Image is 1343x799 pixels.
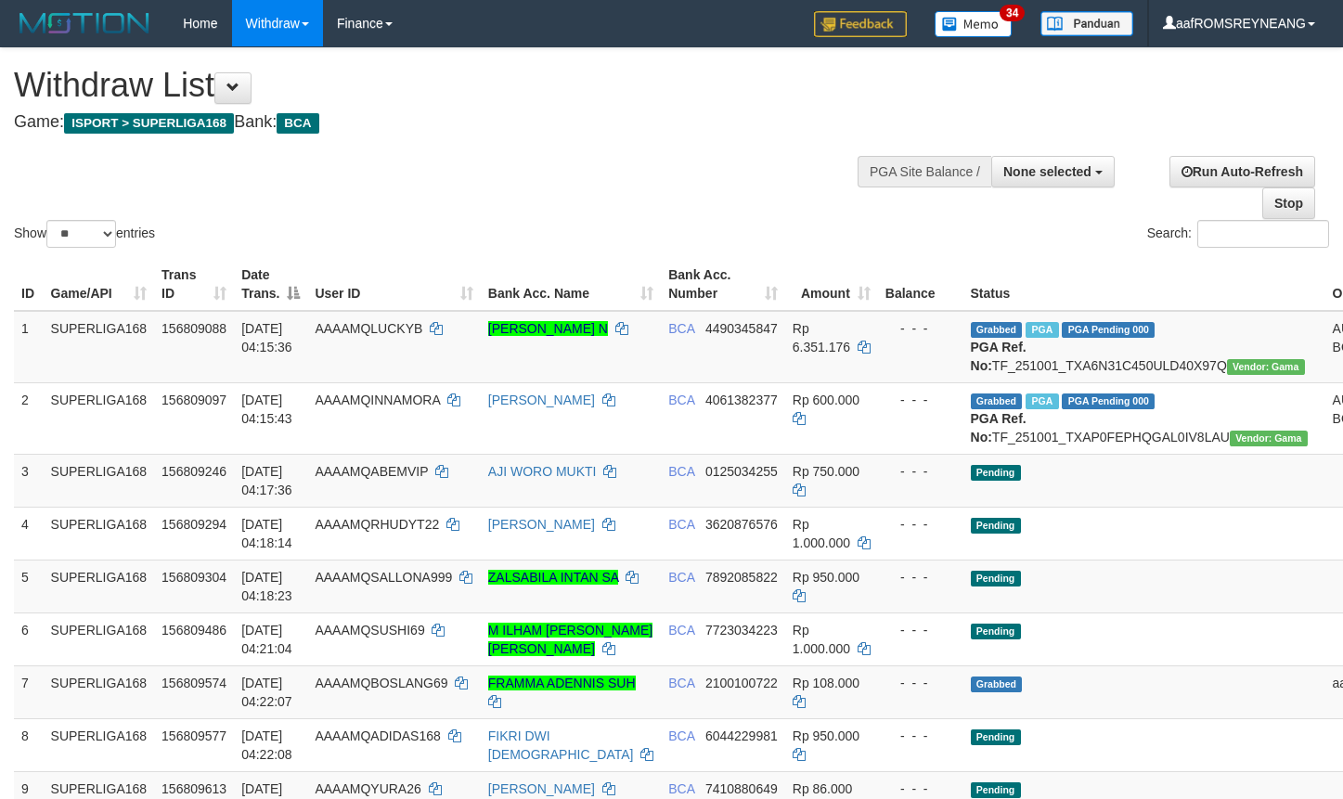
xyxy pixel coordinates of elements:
span: Marked by aafchoeunmanni [1026,393,1058,409]
span: Copy 2100100722 to clipboard [705,676,778,690]
div: - - - [885,727,956,745]
span: PGA Pending [1062,322,1155,338]
a: [PERSON_NAME] [488,517,595,532]
button: None selected [991,156,1115,187]
span: [DATE] 04:22:07 [241,676,292,709]
span: Copy 0125034255 to clipboard [705,464,778,479]
th: Balance [878,258,963,311]
td: SUPERLIGA168 [44,718,155,771]
span: AAAAMQYURA26 [315,781,420,796]
td: 3 [14,454,44,507]
th: Bank Acc. Number: activate to sort column ascending [661,258,785,311]
span: AAAAMQRHUDYT22 [315,517,439,532]
span: Rp 108.000 [793,676,859,690]
td: SUPERLIGA168 [44,454,155,507]
span: Rp 600.000 [793,393,859,407]
span: Pending [971,465,1021,481]
span: Pending [971,571,1021,586]
span: AAAAMQADIDAS168 [315,728,440,743]
td: 7 [14,665,44,718]
span: [DATE] 04:18:23 [241,570,292,603]
span: Pending [971,729,1021,745]
span: Vendor URL: https://trx31.1velocity.biz [1227,359,1305,375]
label: Show entries [14,220,155,248]
td: TF_251001_TXA6N31C450ULD40X97Q [963,311,1325,383]
span: BCA [668,321,694,336]
span: Pending [971,624,1021,639]
span: Rp 6.351.176 [793,321,850,354]
th: Amount: activate to sort column ascending [785,258,878,311]
td: SUPERLIGA168 [44,665,155,718]
td: 8 [14,718,44,771]
img: Feedback.jpg [814,11,907,37]
span: Copy 6044229981 to clipboard [705,728,778,743]
div: - - - [885,319,956,338]
span: AAAAMQINNAMORA [315,393,440,407]
td: SUPERLIGA168 [44,382,155,454]
span: 34 [1000,5,1025,21]
span: 156809246 [161,464,226,479]
img: MOTION_logo.png [14,9,155,37]
span: AAAAMQABEMVIP [315,464,428,479]
span: Marked by aafchoeunmanni [1026,322,1058,338]
span: BCA [668,781,694,796]
td: 2 [14,382,44,454]
span: [DATE] 04:21:04 [241,623,292,656]
span: None selected [1003,164,1091,179]
a: [PERSON_NAME] [488,393,595,407]
span: 156809304 [161,570,226,585]
span: BCA [668,393,694,407]
span: 156809613 [161,781,226,796]
a: ZALSABILA INTAN SA [488,570,619,585]
span: BCA [277,113,318,134]
span: 156809294 [161,517,226,532]
th: User ID: activate to sort column ascending [307,258,480,311]
span: [DATE] 04:17:36 [241,464,292,497]
span: BCA [668,517,694,532]
th: Game/API: activate to sort column ascending [44,258,155,311]
b: PGA Ref. No: [971,340,1027,373]
span: Rp 1.000.000 [793,517,850,550]
h1: Withdraw List [14,67,877,104]
span: [DATE] 04:18:14 [241,517,292,550]
div: - - - [885,462,956,481]
span: 156809574 [161,676,226,690]
label: Search: [1147,220,1329,248]
div: - - - [885,568,956,586]
a: AJI WORO MUKTI [488,464,597,479]
span: Copy 4061382377 to clipboard [705,393,778,407]
input: Search: [1197,220,1329,248]
td: SUPERLIGA168 [44,507,155,560]
span: [DATE] 04:15:36 [241,321,292,354]
span: 156809577 [161,728,226,743]
td: 5 [14,560,44,612]
span: Rp 1.000.000 [793,623,850,656]
a: FRAMMA ADENNIS SUH [488,676,636,690]
b: PGA Ref. No: [971,411,1027,445]
span: Rp 86.000 [793,781,853,796]
span: Rp 750.000 [793,464,859,479]
span: Grabbed [971,677,1023,692]
span: 156809097 [161,393,226,407]
span: Copy 4490345847 to clipboard [705,321,778,336]
span: AAAAMQBOSLANG69 [315,676,447,690]
td: SUPERLIGA168 [44,612,155,665]
td: TF_251001_TXAP0FEPHQGAL0IV8LAU [963,382,1325,454]
span: Grabbed [971,393,1023,409]
span: Rp 950.000 [793,570,859,585]
span: Copy 7892085822 to clipboard [705,570,778,585]
div: - - - [885,780,956,798]
span: Pending [971,518,1021,534]
span: [DATE] 04:15:43 [241,393,292,426]
span: 156809486 [161,623,226,638]
a: FIKRI DWI [DEMOGRAPHIC_DATA] [488,728,634,762]
span: Vendor URL: https://trx31.1velocity.biz [1230,431,1308,446]
span: Rp 950.000 [793,728,859,743]
td: 4 [14,507,44,560]
span: Pending [971,782,1021,798]
span: [DATE] 04:22:08 [241,728,292,762]
span: BCA [668,728,694,743]
span: BCA [668,623,694,638]
span: BCA [668,570,694,585]
div: - - - [885,515,956,534]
